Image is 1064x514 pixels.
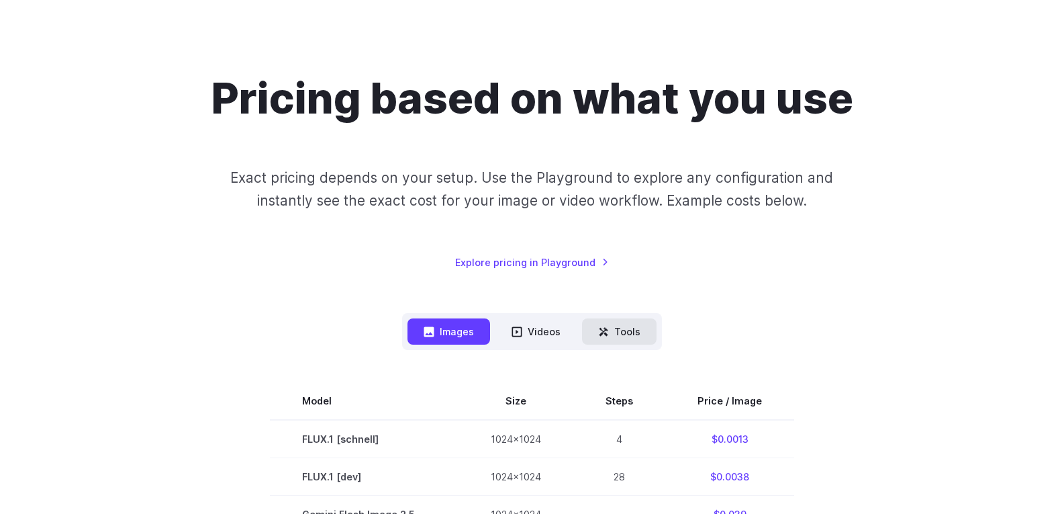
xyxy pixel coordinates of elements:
[665,382,794,420] th: Price / Image
[205,167,859,212] p: Exact pricing depends on your setup. Use the Playground to explore any configuration and instantl...
[573,382,665,420] th: Steps
[270,420,458,458] td: FLUX.1 [schnell]
[458,382,573,420] th: Size
[407,318,490,345] button: Images
[211,73,853,124] h1: Pricing based on what you use
[582,318,657,345] button: Tools
[665,458,794,496] td: $0.0038
[458,420,573,458] td: 1024x1024
[270,382,458,420] th: Model
[270,458,458,496] td: FLUX.1 [dev]
[665,420,794,458] td: $0.0013
[495,318,577,345] button: Videos
[455,255,609,270] a: Explore pricing in Playground
[573,458,665,496] td: 28
[458,458,573,496] td: 1024x1024
[573,420,665,458] td: 4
